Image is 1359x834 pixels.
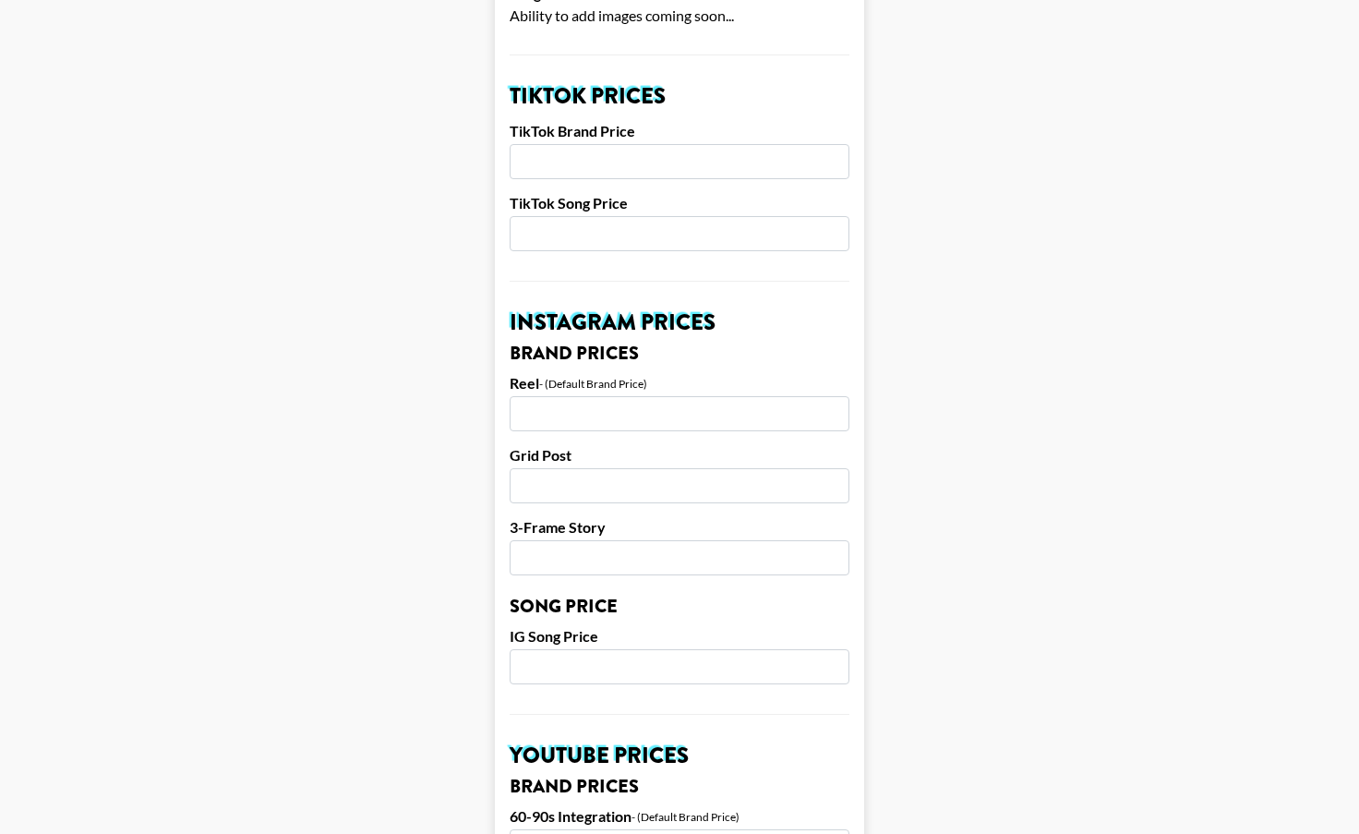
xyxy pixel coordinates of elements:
h2: TikTok Prices [510,85,849,107]
div: - (Default Brand Price) [631,810,740,824]
label: TikTok Brand Price [510,122,849,140]
h3: Brand Prices [510,344,849,363]
label: 3-Frame Story [510,518,849,537]
span: Ability to add images coming soon... [510,6,734,24]
label: TikTok Song Price [510,194,849,212]
label: 60-90s Integration [510,807,631,826]
h3: Song Price [510,598,849,616]
h2: YouTube Prices [510,744,849,767]
label: Grid Post [510,446,849,465]
h3: Brand Prices [510,778,849,796]
label: Reel [510,374,539,393]
label: IG Song Price [510,627,849,646]
div: - (Default Brand Price) [539,377,647,391]
h2: Instagram Prices [510,311,849,333]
